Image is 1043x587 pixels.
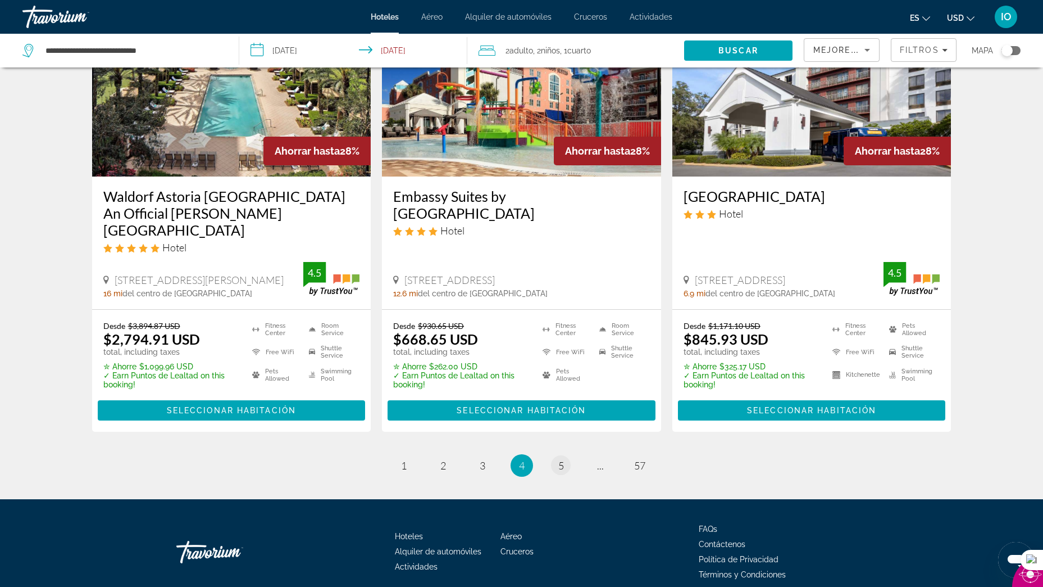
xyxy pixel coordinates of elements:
span: Ahorrar hasta [275,145,340,157]
a: Go Home [176,535,289,569]
span: Hotel [719,207,743,220]
div: 4 star Hotel [393,224,650,237]
span: [STREET_ADDRESS][PERSON_NAME] [115,274,284,286]
span: Cruceros [500,547,534,556]
a: Alquiler de automóviles [465,12,552,21]
div: 4.5 [883,266,906,279]
span: Hoteles [395,532,423,541]
span: ✮ Ahorre [684,362,717,371]
h3: [GEOGRAPHIC_DATA] [684,188,940,205]
li: Fitness Center [537,321,593,338]
a: Actividades [630,12,672,21]
span: 5 [558,459,564,472]
a: Seleccionar habitación [388,403,655,415]
span: 6.9 mi [684,289,705,298]
span: Seleccionar habitación [747,406,876,415]
span: Hotel [162,241,186,254]
button: Toggle map [993,46,1021,56]
a: FAQs [699,525,717,534]
span: 12.6 mi [393,289,418,298]
a: Actividades [395,562,438,571]
span: Filtros [900,46,939,55]
div: 5 star Hotel [103,241,360,254]
li: Fitness Center [827,321,883,338]
span: , 1 [560,43,591,58]
span: Seleccionar habitación [167,406,296,415]
button: Seleccionar habitación [98,400,366,421]
span: del centro de [GEOGRAPHIC_DATA] [122,289,252,298]
span: Mejores descuentos [813,46,926,55]
a: Waldorf Astoria [GEOGRAPHIC_DATA] An Official [PERSON_NAME][GEOGRAPHIC_DATA] [103,188,360,238]
a: Aéreo [421,12,443,21]
li: Free WiFi [827,344,883,360]
li: Room Service [303,321,360,338]
div: 4.5 [303,266,326,279]
span: ... [597,459,604,472]
li: Free WiFi [247,344,303,360]
del: $1,171.10 USD [708,321,760,331]
button: Change language [910,10,930,26]
span: del centro de [GEOGRAPHIC_DATA] [418,289,548,298]
iframe: Botón para iniciar la ventana de mensajería [998,542,1034,578]
li: Room Service [594,321,650,338]
span: Desde [103,321,125,331]
p: $1,099.96 USD [103,362,238,371]
div: 28% [844,137,951,165]
a: Política de Privacidad [699,555,778,564]
span: Hotel [440,224,464,237]
li: Swimming Pool [883,366,940,383]
a: Seleccionar habitación [98,403,366,415]
p: ✓ Earn Puntos de Lealtad on this booking! [103,371,238,389]
img: TrustYou guest rating badge [883,262,940,295]
li: Pets Allowed [883,321,940,338]
div: 28% [554,137,661,165]
p: total, including taxes [393,347,529,356]
span: 4 [519,459,525,472]
span: 57 [634,459,645,472]
a: Términos y Condiciones [699,570,786,579]
p: total, including taxes [103,347,238,356]
li: Shuttle Service [594,344,650,360]
span: es [910,13,919,22]
del: $930.65 USD [418,321,464,331]
li: Pets Allowed [537,366,593,383]
span: Contáctenos [699,540,745,549]
li: Shuttle Service [883,344,940,360]
li: Shuttle Service [303,344,360,360]
input: Search hotel destination [44,42,222,59]
span: Ahorrar hasta [565,145,630,157]
span: Ahorrar hasta [855,145,920,157]
span: Desde [393,321,415,331]
span: 2 [505,43,533,58]
div: 3 star Hotel [684,207,940,220]
button: Search [684,40,793,61]
button: Select check in and out date [239,34,467,67]
p: $262.00 USD [393,362,529,371]
a: Travorium [22,2,135,31]
span: 2 [440,459,446,472]
li: Free WiFi [537,344,593,360]
span: 1 [401,459,407,472]
ins: $845.93 USD [684,331,768,347]
span: USD [947,13,964,22]
mat-select: Sort by [813,43,870,57]
span: IO [1001,11,1012,22]
button: Travelers: 2 adults, 2 children [467,34,684,67]
a: Cruceros [574,12,607,21]
nav: Pagination [92,454,951,477]
a: Aéreo [500,532,522,541]
ins: $2,794.91 USD [103,331,200,347]
span: Mapa [972,43,993,58]
a: Embassy Suites by [GEOGRAPHIC_DATA] [393,188,650,222]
